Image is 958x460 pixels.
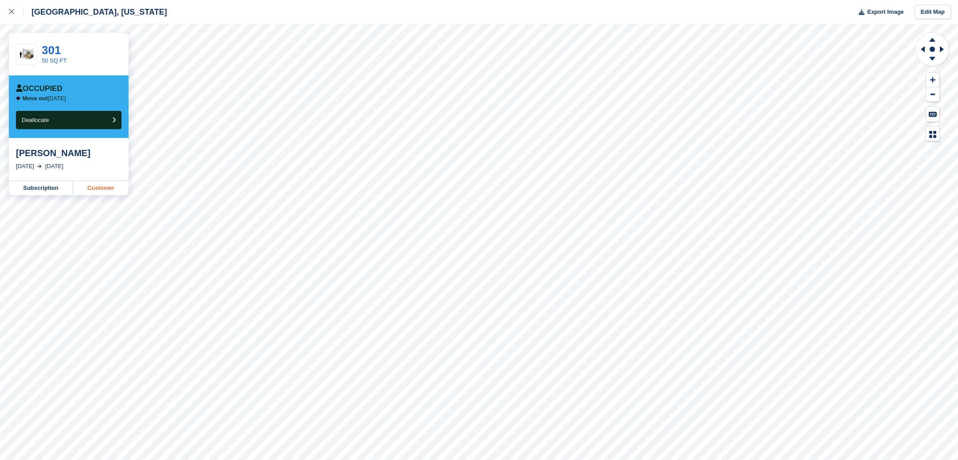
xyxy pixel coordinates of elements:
[23,7,167,17] div: [GEOGRAPHIC_DATA], [US_STATE]
[73,181,129,195] a: Customer
[926,73,939,87] button: Zoom In
[915,5,951,20] a: Edit Map
[23,95,66,102] p: [DATE]
[16,111,121,129] button: Deallocate
[42,57,66,64] a: 50 SQ FT
[926,87,939,102] button: Zoom Out
[16,96,20,101] img: arrow-left-icn-90495f2de72eb5bd0bd1c3c35deca35cc13f817d75bef06ecd7c0b315636ce7e.svg
[42,43,61,57] a: 301
[926,107,939,122] button: Keyboard Shortcuts
[867,8,903,16] span: Export Image
[22,117,49,123] span: Deallocate
[16,47,37,62] img: 50-sqft-unit.jpg
[23,95,48,102] span: Move out
[16,162,34,171] div: [DATE]
[853,5,904,20] button: Export Image
[45,162,63,171] div: [DATE]
[16,148,121,158] div: [PERSON_NAME]
[9,181,73,195] a: Subscription
[926,127,939,142] button: Map Legend
[37,165,42,168] img: arrow-right-light-icn-cde0832a797a2874e46488d9cf13f60e5c3a73dbe684e267c42b8395dfbc2abf.svg
[16,84,63,93] div: Occupied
